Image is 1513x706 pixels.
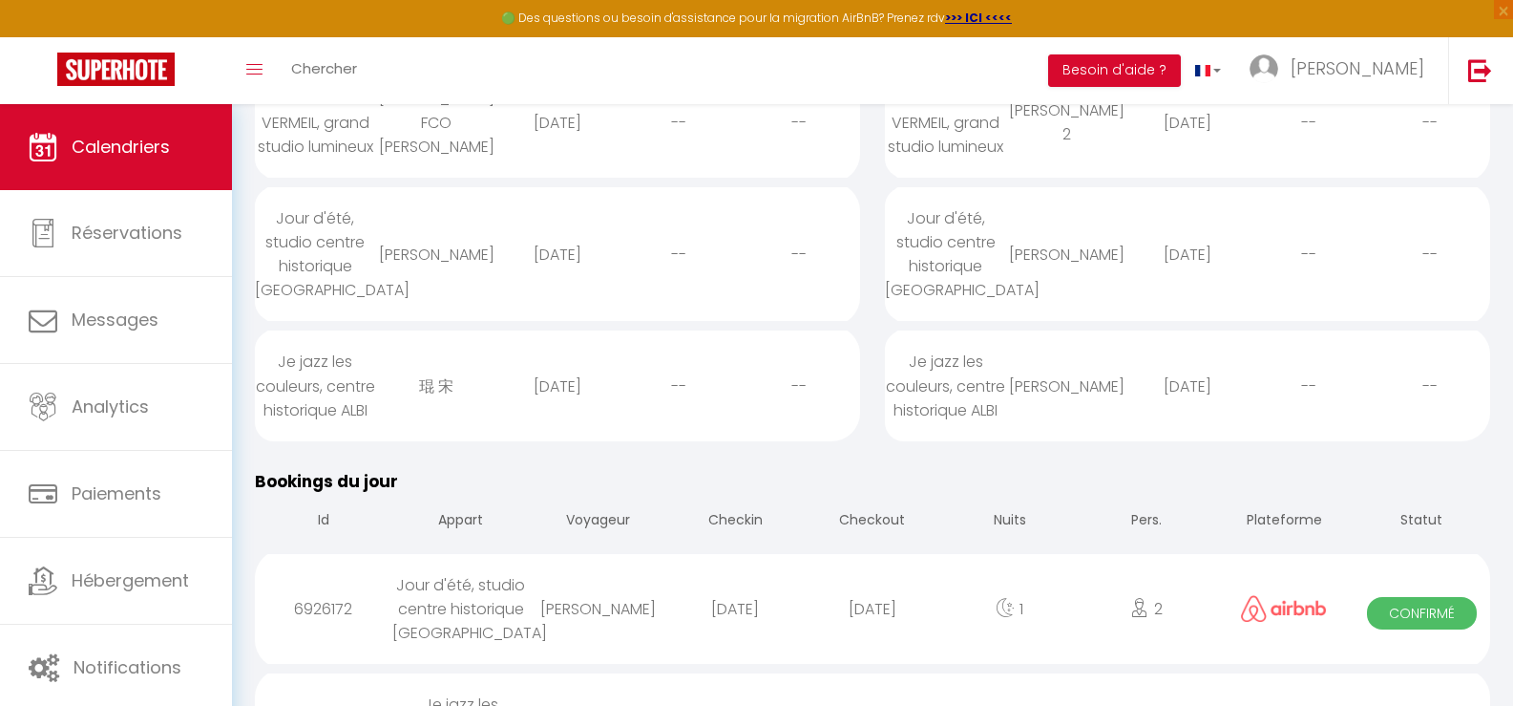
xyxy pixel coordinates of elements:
div: -- [618,92,739,154]
div: -- [1248,92,1369,154]
div: -- [739,224,860,286]
th: Id [255,495,392,549]
a: Chercher [277,37,371,104]
div: [DATE] [497,355,619,417]
div: -- [618,224,739,286]
div: 琨 宋 [376,355,497,417]
div: -- [739,355,860,417]
div: -- [1248,355,1369,417]
div: -- [739,92,860,154]
div: [PERSON_NAME] [1006,224,1127,286]
th: Checkout [804,495,941,549]
div: [PERSON_NAME] [530,578,667,640]
div: Jour d'été, studio centre historique [GEOGRAPHIC_DATA] [255,187,376,322]
a: >>> ICI <<<< [945,10,1012,26]
span: Chercher [291,58,357,78]
div: [DATE] [804,578,941,640]
img: Super Booking [57,53,175,86]
div: -- [618,355,739,417]
th: Nuits [941,495,1079,549]
span: Notifications [74,655,181,679]
a: ... [PERSON_NAME] [1235,37,1448,104]
div: -- [1369,224,1490,286]
div: [DATE] [1127,224,1249,286]
div: [DATE] [1127,92,1249,154]
button: Besoin d'aide ? [1048,54,1181,87]
span: Réservations [72,221,182,245]
div: [DATE] [666,578,804,640]
div: 2 [1079,578,1216,640]
div: Jour d'été, studio centre historique [GEOGRAPHIC_DATA] [392,554,530,664]
img: ... [1250,54,1278,83]
th: Statut [1353,495,1490,549]
th: Appart [392,495,530,549]
div: -- [1369,92,1490,154]
div: Je jazz les couleurs, centre historique ALBI [885,331,1006,440]
span: Confirmé [1367,597,1477,630]
th: Pers. [1079,495,1216,549]
img: airbnb2.png [1241,595,1327,623]
div: La merveille de VERMEIL, grand studio lumineux [885,67,1006,177]
span: Calendriers [72,135,170,159]
span: Messages [72,308,158,332]
img: logout [1468,58,1492,82]
div: [DATE] [1127,355,1249,417]
span: Bookings du jour [255,470,398,493]
div: [PERSON_NAME] 2 [1006,79,1127,165]
div: Je jazz les couleurs, centre historique ALBI [255,331,376,440]
div: 1 [941,578,1079,640]
div: [DATE] [497,92,619,154]
th: Voyageur [530,495,667,549]
span: Analytics [72,395,149,418]
div: [PERSON_NAME] FCO [PERSON_NAME] [376,67,497,177]
span: Hébergement [72,568,189,592]
div: -- [1369,355,1490,417]
div: 6926172 [255,578,392,640]
div: [PERSON_NAME] [376,224,497,286]
th: Plateforme [1215,495,1353,549]
th: Checkin [666,495,804,549]
div: La merveille de VERMEIL, grand studio lumineux [255,67,376,177]
div: [DATE] [497,224,619,286]
span: Paiements [72,481,161,505]
div: -- [1248,224,1369,286]
span: [PERSON_NAME] [1291,56,1424,80]
div: Jour d'été, studio centre historique [GEOGRAPHIC_DATA] [885,187,1006,322]
div: [PERSON_NAME] [1006,355,1127,417]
